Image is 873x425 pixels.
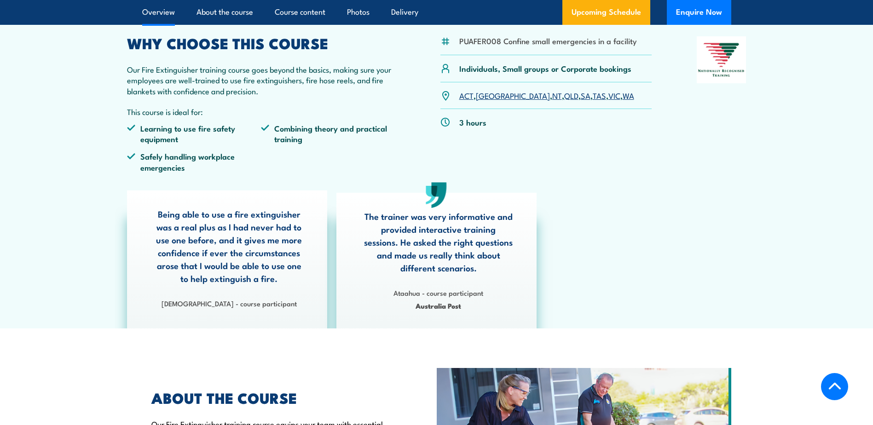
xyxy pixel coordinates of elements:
span: Australia Post [364,300,514,311]
a: [GEOGRAPHIC_DATA] [476,90,550,101]
a: ACT [459,90,474,101]
p: Our Fire Extinguisher training course goes beyond the basics, making sure your employees are well... [127,64,396,96]
h2: ABOUT THE COURSE [151,391,394,404]
strong: [DEMOGRAPHIC_DATA] - course participant [162,298,297,308]
a: NT [552,90,562,101]
h2: WHY CHOOSE THIS COURSE [127,36,396,49]
p: The trainer was very informative and provided interactive training sessions. He asked the right q... [364,210,514,274]
img: Nationally Recognised Training logo. [697,36,746,83]
li: Learning to use fire safety equipment [127,123,261,144]
a: QLD [564,90,578,101]
a: VIC [608,90,620,101]
strong: Ataahua - course participant [393,287,483,298]
li: PUAFER008 Confine small emergencies in a facility [459,35,637,46]
a: WA [623,90,634,101]
p: 3 hours [459,117,486,127]
li: Safely handling workplace emergencies [127,151,261,172]
p: Being able to use a fire extinguisher was a real plus as I had never had to use one before, and i... [154,207,304,285]
a: TAS [593,90,606,101]
p: , , , , , , , [459,90,634,101]
li: Combining theory and practical training [261,123,395,144]
p: This course is ideal for: [127,106,396,117]
p: Individuals, Small groups or Corporate bookings [459,63,631,74]
a: SA [581,90,590,101]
